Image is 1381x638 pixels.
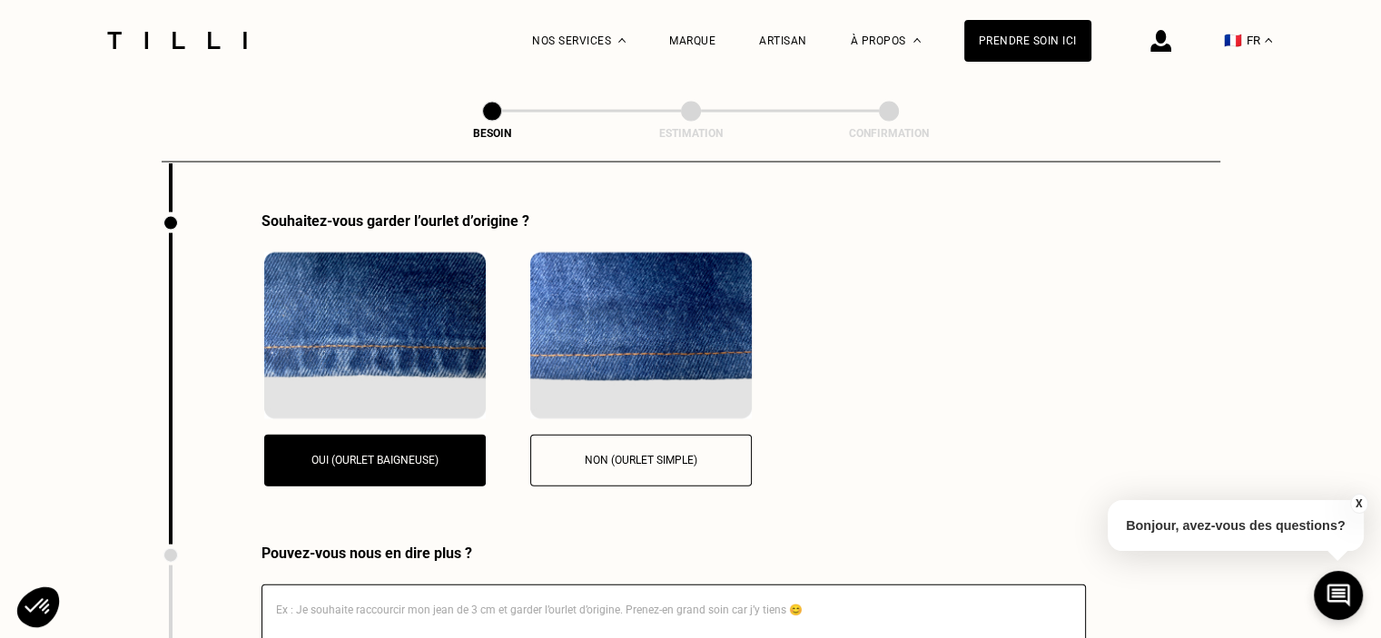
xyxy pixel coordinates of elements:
p: Oui (ourlet baigneuse) [274,454,476,466]
div: Besoin [401,127,583,140]
img: Non (ourlet simple) [530,252,752,419]
div: Souhaitez-vous garder l’ourlet d’origine ? [261,212,1021,230]
img: icône connexion [1150,30,1171,52]
img: Logo du service de couturière Tilli [101,32,253,49]
p: Bonjour, avez-vous des questions? [1108,500,1364,551]
span: 🇫🇷 [1224,32,1242,49]
button: Non (ourlet simple) [530,435,752,486]
button: X [1349,494,1367,514]
img: Oui (ourlet baigneuse) [264,252,486,419]
img: menu déroulant [1265,38,1272,43]
p: Non (ourlet simple) [540,454,742,466]
div: Pouvez-vous nous en dire plus ? [261,545,1097,562]
div: Estimation [600,127,782,140]
a: Marque [669,34,715,47]
a: Prendre soin ici [964,20,1091,62]
a: Artisan [759,34,807,47]
button: Oui (ourlet baigneuse) [264,435,486,486]
div: Confirmation [798,127,980,140]
img: Menu déroulant à propos [913,38,921,43]
img: Menu déroulant [618,38,626,43]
